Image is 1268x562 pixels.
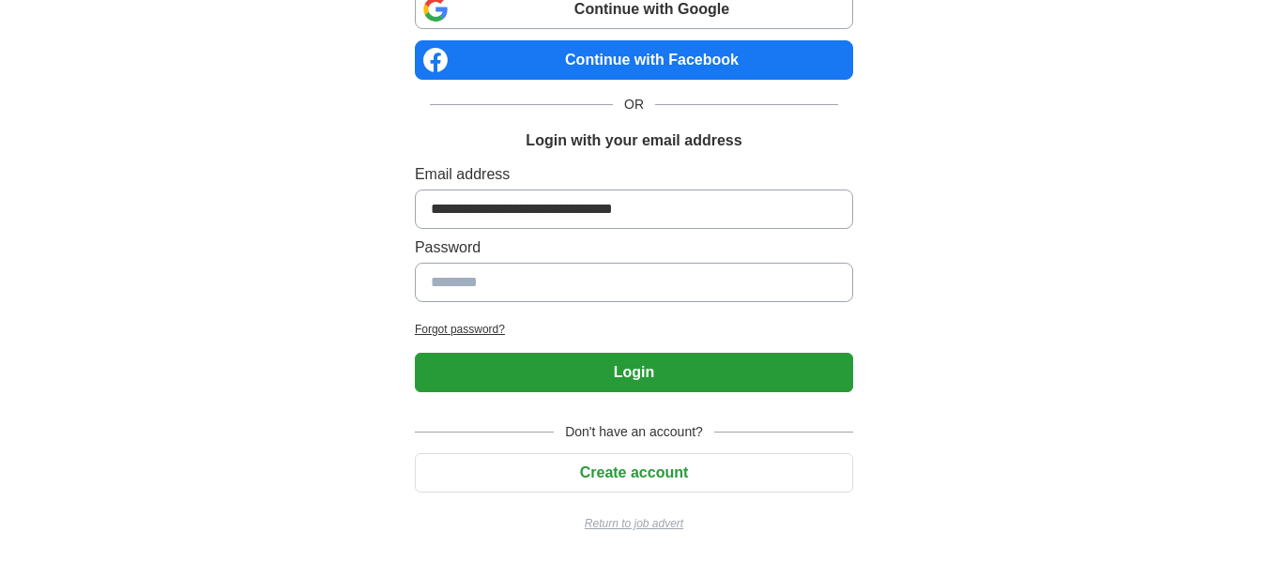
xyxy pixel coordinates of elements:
[526,129,741,152] h1: Login with your email address
[415,453,853,493] button: Create account
[415,464,853,480] a: Create account
[415,163,853,186] label: Email address
[415,353,853,392] button: Login
[415,236,853,259] label: Password
[554,422,714,442] span: Don't have an account?
[613,95,655,114] span: OR
[415,40,853,80] a: Continue with Facebook
[415,321,853,338] a: Forgot password?
[415,515,853,532] a: Return to job advert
